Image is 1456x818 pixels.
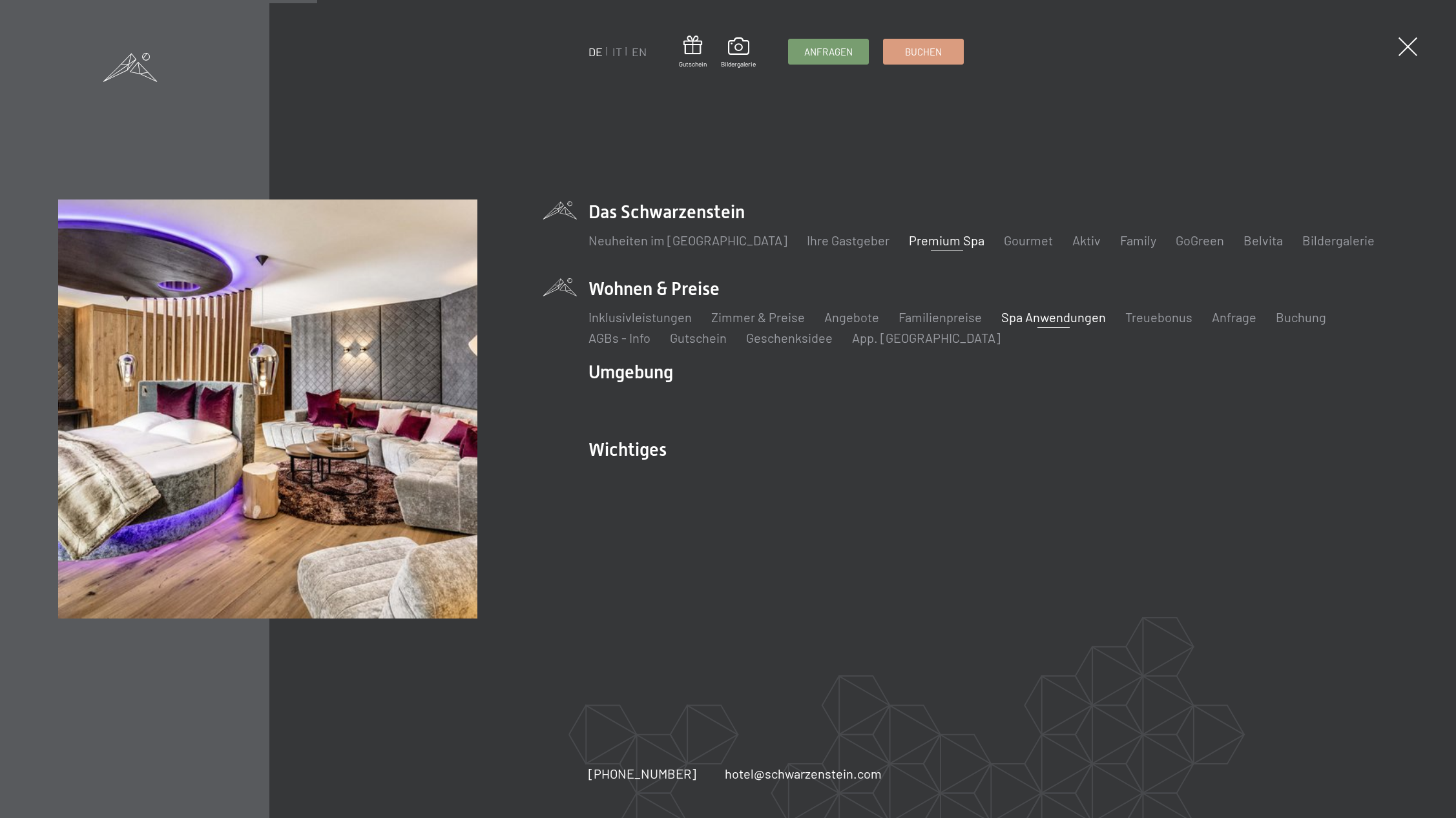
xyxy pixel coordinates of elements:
[588,45,603,59] a: DE
[1176,232,1224,248] a: GoGreen
[711,309,805,325] a: Zimmer & Preise
[1072,232,1101,248] a: Aktiv
[1001,309,1106,325] a: Spa Anwendungen
[1302,232,1375,248] a: Bildergalerie
[670,330,727,345] a: Gutschein
[725,764,882,782] a: hotel@schwarzenstein.com
[588,766,696,781] span: [PHONE_NUMBER]
[632,45,647,59] a: EN
[899,309,982,325] a: Familienpreise
[1120,232,1156,248] a: Family
[789,39,868,64] a: Anfragen
[746,330,833,345] a: Geschenksidee
[1004,232,1053,248] a: Gourmet
[588,309,692,325] a: Inklusivleistungen
[905,45,942,59] span: Buchen
[588,764,696,782] a: [PHONE_NUMBER]
[721,59,756,68] span: Bildergalerie
[1125,309,1192,325] a: Treuebonus
[679,36,707,68] a: Gutschein
[909,232,984,248] a: Premium Spa
[721,37,756,68] a: Bildergalerie
[1212,309,1256,325] a: Anfrage
[588,330,650,345] a: AGBs - Info
[852,330,1001,345] a: App. [GEOGRAPHIC_DATA]
[612,45,622,59] a: IT
[804,45,853,59] span: Anfragen
[679,59,707,68] span: Gutschein
[824,309,879,325] a: Angebote
[588,232,787,248] a: Neuheiten im [GEOGRAPHIC_DATA]
[807,232,889,248] a: Ihre Gastgeber
[1276,309,1326,325] a: Buchung
[1243,232,1283,248] a: Belvita
[58,199,477,619] img: Ein Wellness-Urlaub in Südtirol – 7.700 m² Spa, 10 Saunen
[884,39,963,64] a: Buchen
